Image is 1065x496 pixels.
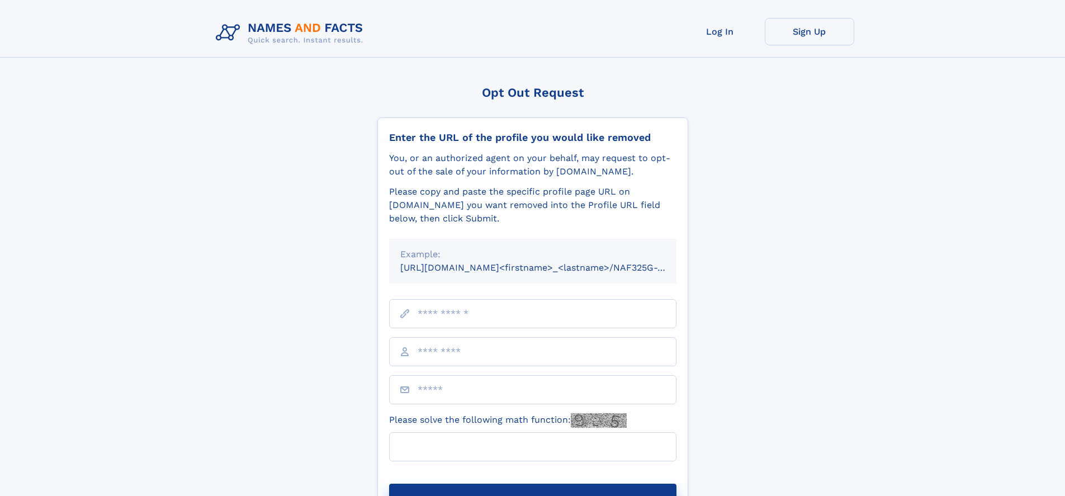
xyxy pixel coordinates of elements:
[400,262,698,273] small: [URL][DOMAIN_NAME]<firstname>_<lastname>/NAF325G-xxxxxxxx
[675,18,765,45] a: Log In
[211,18,372,48] img: Logo Names and Facts
[377,86,688,100] div: Opt Out Request
[389,413,627,428] label: Please solve the following math function:
[400,248,665,261] div: Example:
[389,131,676,144] div: Enter the URL of the profile you would like removed
[389,152,676,178] div: You, or an authorized agent on your behalf, may request to opt-out of the sale of your informatio...
[765,18,854,45] a: Sign Up
[389,185,676,225] div: Please copy and paste the specific profile page URL on [DOMAIN_NAME] you want removed into the Pr...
